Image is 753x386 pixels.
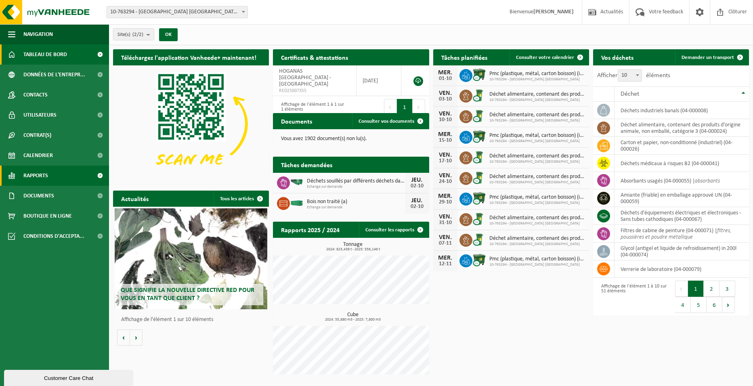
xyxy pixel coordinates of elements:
td: verrerie de laboratoire (04-000079) [615,260,749,278]
td: déchets médicaux à risques B2 (04-000041) [615,155,749,172]
a: Demander un transport [675,49,748,65]
div: VEN. [437,172,453,179]
div: 02-10 [409,183,425,189]
h2: Documents [273,113,320,129]
button: 3 [719,281,735,297]
span: Tableau de bord [23,44,67,65]
img: WB-1100-CU [472,253,486,267]
td: déchets d'équipements électriques et électroniques - Sans tubes cathodiques (04-000067) [615,207,749,225]
div: 15-10 [437,138,453,143]
td: amiante (friable) en emballage approuvé UN (04-000059) [615,189,749,207]
span: 10-763294 - [GEOGRAPHIC_DATA] [GEOGRAPHIC_DATA] [489,118,585,123]
img: WB-0240-CU [472,88,486,102]
span: Boutique en ligne [23,206,72,226]
div: 01-10 [437,76,453,82]
button: Previous [384,99,397,115]
div: 31-10 [437,220,453,226]
span: 10-763294 - [GEOGRAPHIC_DATA] [GEOGRAPHIC_DATA] [489,180,585,185]
td: absorbants usagés (04-000055) | [615,172,749,189]
button: Site(s)(2/2) [113,28,154,40]
div: VEN. [437,214,453,220]
span: Déchet alimentaire, contenant des produits d'origine animale, non emballé, catég... [489,235,585,242]
span: 2024: 823,438 t - 2025: 556,146 t [277,248,429,252]
td: carton et papier, non-conditionné (industriel) (04-000026) [615,137,749,155]
button: 5 [691,297,707,313]
span: Que signifie la nouvelle directive RED pour vous en tant que client ? [121,287,254,301]
span: Contacts [23,85,48,105]
span: Rapports [23,166,48,186]
h3: Cube [277,312,429,322]
span: Déchet alimentaire, contenant des produits d'origine animale, non emballé, catég... [489,112,585,118]
div: MER. [437,131,453,138]
img: WB-1100-CU [472,130,486,143]
span: HOGANAS [GEOGRAPHIC_DATA] - [GEOGRAPHIC_DATA] [279,68,331,87]
span: Données de l'entrepr... [23,65,85,85]
span: Demander un transport [682,55,734,60]
i: absorbants [695,178,720,184]
a: Consulter vos documents [352,113,428,129]
h2: Vos déchets [593,49,642,65]
td: déchet alimentaire, contenant des produits d'origine animale, non emballé, catégorie 3 (04-000024) [615,119,749,137]
span: 10-763294 - HOGANAS BELGIUM - ATH [107,6,248,18]
img: WB-1100-CU [472,191,486,205]
p: Affichage de l'élément 1 sur 10 éléments [121,317,265,323]
button: Next [722,297,735,313]
div: 24-10 [437,179,453,185]
div: Affichage de l'élément 1 à 10 sur 51 éléments [597,280,667,314]
div: Affichage de l'élément 1 à 1 sur 1 éléments [277,98,347,116]
span: Déchets souillés par différents déchets dangereux [307,178,405,185]
div: 03-10 [437,96,453,102]
span: 10-763294 - HOGANAS BELGIUM - ATH [107,6,248,18]
div: MER. [437,255,453,261]
span: RED25007355 [279,88,350,94]
span: Conditions d'accepta... [23,226,84,246]
button: 2 [704,281,719,297]
img: WB-0240-CU [472,150,486,164]
span: Déchet alimentaire, contenant des produits d'origine animale, non emballé, catég... [489,174,585,180]
span: Déchet alimentaire, contenant des produits d'origine animale, non emballé, catég... [489,215,585,221]
img: WB-0240-CU [472,171,486,185]
span: Contrat(s) [23,125,51,145]
span: Documents [23,186,54,206]
div: MER. [437,193,453,199]
td: filtres de cabine de peinture (04-000071) | [615,225,749,243]
button: 4 [675,297,691,313]
button: 1 [688,281,704,297]
span: 10-763294 - [GEOGRAPHIC_DATA] [GEOGRAPHIC_DATA] [489,159,585,164]
span: Pmc (plastique, métal, carton boisson) (industriel) [489,256,585,262]
count: (2/2) [132,32,143,37]
span: Pmc (plastique, métal, carton boisson) (industriel) [489,194,585,201]
span: Bois non traité (a) [307,199,405,205]
h2: Certificats & attestations [273,49,356,65]
button: Volgende [130,329,143,346]
span: 10 [618,70,642,81]
div: MER. [437,69,453,76]
img: WB-0240-CU [472,212,486,226]
div: VEN. [437,152,453,158]
button: 6 [707,297,722,313]
strong: [PERSON_NAME] [533,9,574,15]
div: JEU. [409,177,425,183]
a: Tous les articles [214,191,268,207]
div: 12-11 [437,261,453,267]
span: 2024: 55,880 m3 - 2025: 7,800 m3 [277,318,429,322]
td: déchets industriels banals (04-000008) [615,102,749,119]
span: 10-763294 - [GEOGRAPHIC_DATA] [GEOGRAPHIC_DATA] [489,77,585,82]
span: Consulter votre calendrier [516,55,574,60]
span: Déchet alimentaire, contenant des produits d'origine animale, non emballé, catég... [489,91,585,98]
button: Vorige [117,329,130,346]
td: [DATE] [357,65,401,96]
td: glycol (antigel et liquide de refroidissement) in 200l (04-000074) [615,243,749,260]
a: Consulter les rapports [359,222,428,238]
h2: Tâches demandées [273,157,340,172]
div: VEN. [437,111,453,117]
span: Site(s) [117,29,143,41]
span: Pmc (plastique, métal, carton boisson) (industriel) [489,132,585,139]
span: Echange sur demande [307,205,405,210]
div: 29-10 [437,199,453,205]
button: OK [159,28,178,41]
span: Consulter vos documents [359,119,414,124]
img: WB-0240-CU [472,233,486,246]
h2: Tâches planifiées [433,49,495,65]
